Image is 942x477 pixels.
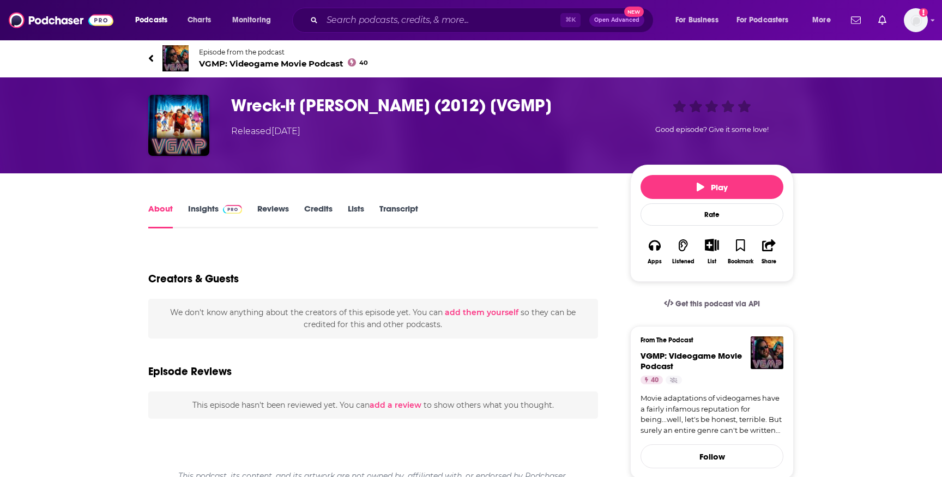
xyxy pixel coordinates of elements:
button: open menu [729,11,805,29]
span: Charts [188,13,211,28]
div: Apps [648,258,662,265]
button: Show More Button [701,239,723,251]
a: Movie adaptations of videogames have a fairly infamous reputation for being...well, let's be hone... [641,393,783,436]
a: InsightsPodchaser Pro [188,203,242,228]
h3: From The Podcast [641,336,775,344]
a: 40 [641,376,663,384]
a: Charts [180,11,218,29]
img: VGMP: Videogame Movie Podcast [162,45,189,71]
span: Get this podcast via API [675,299,760,309]
button: open menu [668,11,732,29]
a: Show notifications dropdown [874,11,891,29]
div: List [708,258,716,265]
span: Episode from the podcast [199,48,368,56]
button: Bookmark [726,232,754,271]
span: We don't know anything about the creators of this episode yet . You can so they can be credited f... [170,307,576,329]
div: Rate [641,203,783,226]
button: add them yourself [445,308,518,317]
a: Transcript [379,203,418,228]
button: Apps [641,232,669,271]
img: Podchaser - Follow, Share and Rate Podcasts [9,10,113,31]
span: Good episode? Give it some love! [655,125,769,134]
svg: Add a profile image [919,8,928,17]
button: Show profile menu [904,8,928,32]
div: Show More ButtonList [698,232,726,271]
img: Podchaser Pro [223,205,242,214]
a: About [148,203,173,228]
a: Credits [304,203,333,228]
span: Play [697,182,728,192]
span: For Business [675,13,718,28]
span: 40 [651,375,659,386]
button: Follow [641,444,783,468]
div: Listened [672,258,695,265]
img: Wreck-It Ralph (2012) [VGMP] [148,95,209,156]
span: For Podcasters [736,13,789,28]
div: Share [762,258,776,265]
button: add a review [370,399,421,411]
a: VGMP: Videogame Movie Podcast [641,351,742,371]
input: Search podcasts, credits, & more... [322,11,560,29]
button: Share [755,232,783,271]
a: VGMP: Videogame Movie PodcastEpisode from the podcastVGMP: Videogame Movie Podcast40 [148,45,471,71]
button: Listened [669,232,697,271]
button: open menu [225,11,285,29]
span: ⌘ K [560,13,581,27]
a: Get this podcast via API [655,291,769,317]
span: New [624,7,644,17]
span: Podcasts [135,13,167,28]
span: Logged in as Pickaxe [904,8,928,32]
h2: Creators & Guests [148,272,239,286]
h1: Wreck-It Ralph (2012) [VGMP] [231,95,613,116]
button: Play [641,175,783,199]
span: More [812,13,831,28]
a: Reviews [257,203,289,228]
div: Search podcasts, credits, & more... [303,8,664,33]
a: Lists [348,203,364,228]
span: Monitoring [232,13,271,28]
button: open menu [128,11,182,29]
img: User Profile [904,8,928,32]
img: VGMP: Videogame Movie Podcast [751,336,783,369]
div: Released [DATE] [231,125,300,138]
span: This episode hasn't been reviewed yet. You can to show others what you thought. [192,400,554,410]
button: Open AdvancedNew [589,14,644,27]
span: 40 [359,61,368,65]
h3: Episode Reviews [148,365,232,378]
span: Open Advanced [594,17,639,23]
div: Bookmark [728,258,753,265]
a: Show notifications dropdown [847,11,865,29]
button: open menu [805,11,844,29]
span: VGMP: Videogame Movie Podcast [199,58,368,69]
